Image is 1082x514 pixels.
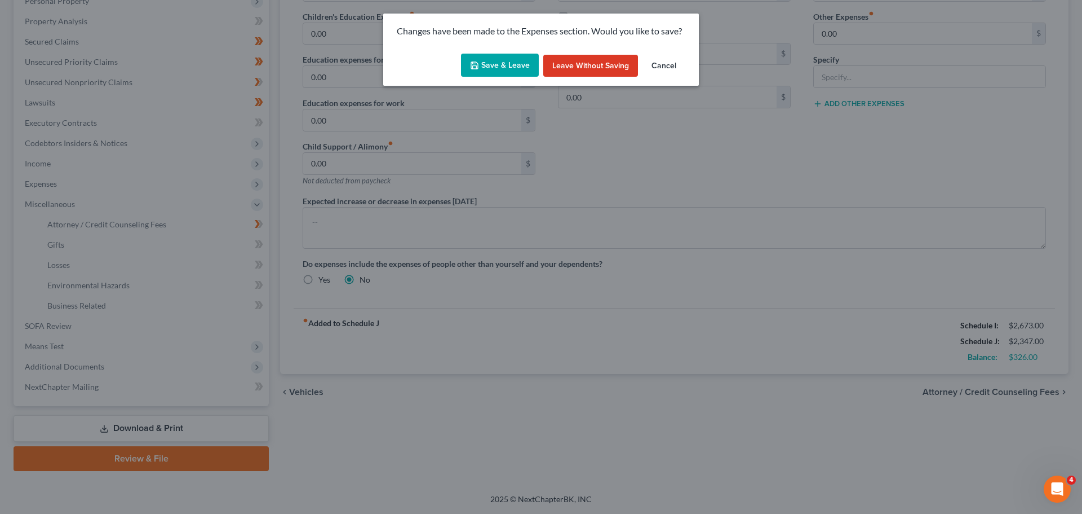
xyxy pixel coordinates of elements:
[1044,476,1071,503] iframe: Intercom live chat
[543,55,638,77] button: Leave without Saving
[1067,476,1076,485] span: 4
[642,55,685,77] button: Cancel
[397,25,685,38] p: Changes have been made to the Expenses section. Would you like to save?
[461,54,539,77] button: Save & Leave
